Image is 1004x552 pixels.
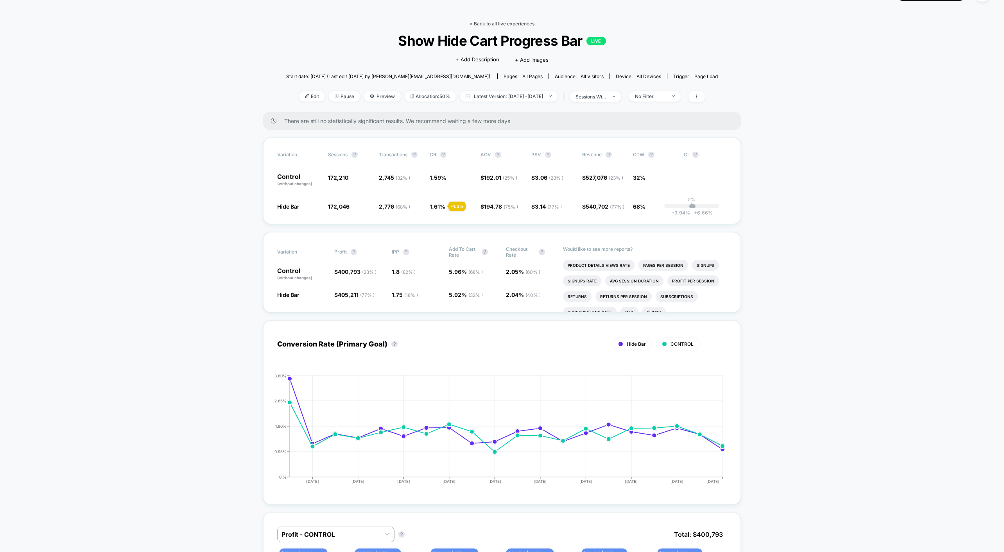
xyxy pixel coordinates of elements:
span: 2.04 % [506,291,541,298]
span: Edit [299,91,325,102]
div: Audience: [555,73,604,79]
span: 3.06 [535,174,563,181]
span: ( 32 % ) [468,292,483,298]
span: $ [480,203,518,210]
span: Preview [364,91,401,102]
span: All Visitors [581,73,604,79]
span: 1.75 [392,291,418,298]
span: ( 18 % ) [404,292,418,298]
div: CONVERSION_RATE [269,373,719,491]
img: edit [305,94,309,98]
img: end [335,94,339,98]
span: 405,211 [338,291,375,298]
span: Latest Version: [DATE] - [DATE] [460,91,558,102]
li: Pages Per Session [638,260,688,271]
span: Variation [277,246,320,258]
tspan: [DATE] [706,479,719,484]
span: Add To Cart Rate [449,246,478,258]
tspan: [DATE] [397,479,410,484]
span: 540,702 [586,203,624,210]
button: ? [545,152,551,158]
span: ( 60 % ) [525,269,540,275]
button: ? [351,249,357,255]
span: Transactions [379,152,407,157]
li: Clicks [642,307,666,318]
span: ( 68 % ) [468,269,483,275]
div: Trigger: [673,73,718,79]
li: Ctr [620,307,638,318]
li: Avg Session Duration [605,275,663,286]
div: + 1.2 % [448,202,466,211]
button: ? [495,152,501,158]
tspan: [DATE] [670,479,683,484]
span: ( 23 % ) [362,269,376,275]
span: Start date: [DATE] (Last edit [DATE] by [PERSON_NAME][EMAIL_ADDRESS][DOMAIN_NAME]) [286,73,490,79]
img: rebalance [411,94,414,98]
span: $ [334,268,376,275]
p: Would like to see more reports? [563,246,727,252]
span: ( 77 % ) [547,204,562,210]
button: ? [351,152,358,158]
span: Allocation: 50% [405,91,456,102]
span: 2.05 % [506,268,540,275]
li: Returns Per Session [595,291,652,302]
p: Control [277,173,320,187]
tspan: [DATE] [625,479,638,484]
li: Subscriptions [656,291,698,302]
button: ? [411,152,418,158]
span: Sessions [328,152,348,157]
span: ( 25 % ) [503,175,517,181]
button: ? [692,152,699,158]
button: ? [606,152,612,158]
span: ( 82 % ) [401,269,416,275]
span: Total: $ 400,793 [670,527,727,542]
span: Profit [334,249,347,255]
span: CONTROL [671,341,694,347]
span: ( 77 % ) [610,204,624,210]
img: end [549,95,552,97]
span: 32% [633,174,645,181]
tspan: [DATE] [351,479,364,484]
div: No Filter [635,93,666,99]
p: 0% [688,197,696,202]
span: ( 23 % ) [549,175,563,181]
p: LIVE [586,37,606,45]
span: $ [531,203,562,210]
span: all pages [522,73,543,79]
span: 2,745 [379,174,410,181]
span: 400,793 [338,268,376,275]
tspan: 0 % [279,474,286,479]
span: Hide Bar [277,203,299,210]
span: + Add Description [455,56,499,64]
span: --- [684,175,727,187]
tspan: [DATE] [443,479,455,484]
button: ? [398,531,405,538]
span: 1.61 % [430,203,445,210]
span: all devices [636,73,661,79]
span: Page Load [694,73,718,79]
span: Hide Bar [277,291,299,298]
p: | [691,202,692,208]
span: 1.8 [392,268,416,275]
span: OTW [633,152,676,158]
span: ( 40 % ) [525,292,541,298]
button: ? [648,152,654,158]
span: CI [684,152,727,158]
li: Signups [692,260,719,271]
span: Pause [329,91,360,102]
span: 5.96 % [449,268,483,275]
a: < Back to all live experiences [470,21,534,27]
li: Product Details Views Rate [563,260,635,271]
tspan: [DATE] [534,479,547,484]
tspan: 2.85% [274,398,286,403]
span: Show Hide Cart Progress Bar [308,32,696,49]
li: Profit Per Session [667,275,719,286]
tspan: 0.95% [274,449,286,454]
span: ( 75 % ) [504,204,518,210]
span: CR [430,152,436,157]
span: $ [480,174,517,181]
span: 1.59 % [430,174,446,181]
span: Revenue [582,152,602,157]
span: -3.94 % [672,210,690,216]
img: calendar [466,94,470,98]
